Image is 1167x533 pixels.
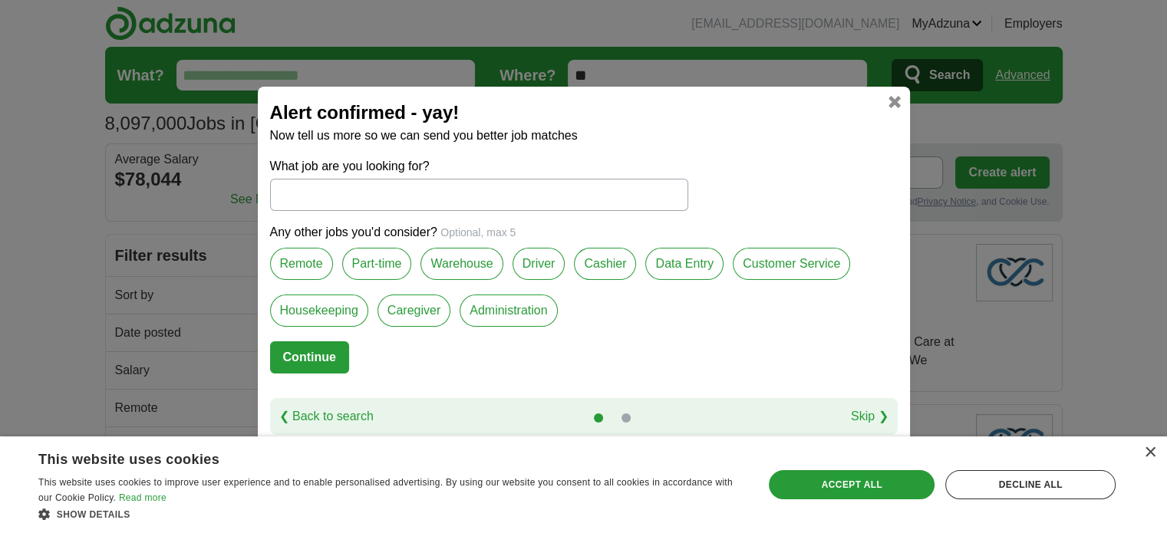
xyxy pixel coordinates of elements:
div: Accept all [769,470,935,499]
label: What job are you looking for? [270,157,688,176]
button: Continue [270,341,349,373]
div: Show details [38,506,742,521]
h2: Alert confirmed - yay! [270,99,898,127]
label: Customer Service [733,248,850,280]
span: Show details [57,509,130,520]
label: Part-time [342,248,412,280]
label: Driver [513,248,565,280]
a: Read more, opens a new window [119,492,166,503]
div: Close [1144,447,1155,459]
label: Caregiver [377,294,450,327]
label: Cashier [574,248,636,280]
span: This website uses cookies to improve user experience and to enable personalised advertising. By u... [38,477,733,503]
div: This website uses cookies [38,446,704,469]
label: Administration [460,294,557,327]
a: ❮ Back to search [279,407,374,426]
p: Now tell us more so we can send you better job matches [270,127,898,145]
p: Any other jobs you'd consider? [270,223,898,242]
span: Optional, max 5 [440,226,516,239]
label: Remote [270,248,333,280]
div: Decline all [945,470,1116,499]
label: Warehouse [420,248,503,280]
a: Skip ❯ [851,407,888,426]
label: Data Entry [645,248,724,280]
label: Housekeeping [270,294,368,327]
